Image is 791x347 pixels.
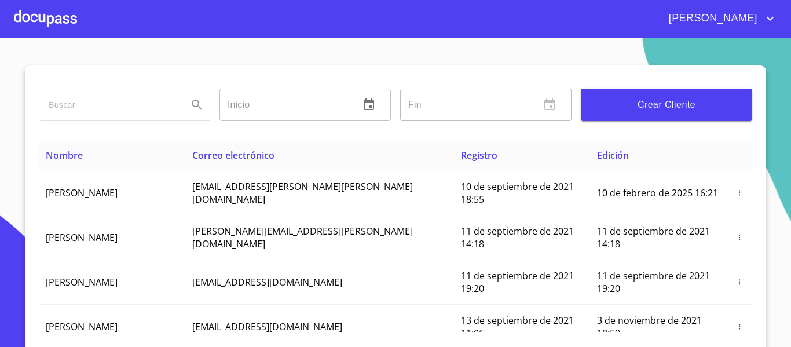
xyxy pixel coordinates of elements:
[183,91,211,119] button: Search
[461,314,574,339] span: 13 de septiembre de 2021 11:06
[660,9,777,28] button: account of current user
[461,180,574,206] span: 10 de septiembre de 2021 18:55
[461,269,574,295] span: 11 de septiembre de 2021 19:20
[597,314,702,339] span: 3 de noviembre de 2021 18:59
[660,9,763,28] span: [PERSON_NAME]
[192,225,413,250] span: [PERSON_NAME][EMAIL_ADDRESS][PERSON_NAME][DOMAIN_NAME]
[192,149,274,162] span: Correo electrónico
[581,89,752,121] button: Crear Cliente
[597,149,629,162] span: Edición
[46,276,118,288] span: [PERSON_NAME]
[192,320,342,333] span: [EMAIL_ADDRESS][DOMAIN_NAME]
[46,187,118,199] span: [PERSON_NAME]
[461,149,497,162] span: Registro
[46,320,118,333] span: [PERSON_NAME]
[597,269,710,295] span: 11 de septiembre de 2021 19:20
[192,276,342,288] span: [EMAIL_ADDRESS][DOMAIN_NAME]
[461,225,574,250] span: 11 de septiembre de 2021 14:18
[46,231,118,244] span: [PERSON_NAME]
[39,89,178,120] input: search
[590,97,743,113] span: Crear Cliente
[46,149,83,162] span: Nombre
[192,180,413,206] span: [EMAIL_ADDRESS][PERSON_NAME][PERSON_NAME][DOMAIN_NAME]
[597,187,718,199] span: 10 de febrero de 2025 16:21
[597,225,710,250] span: 11 de septiembre de 2021 14:18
